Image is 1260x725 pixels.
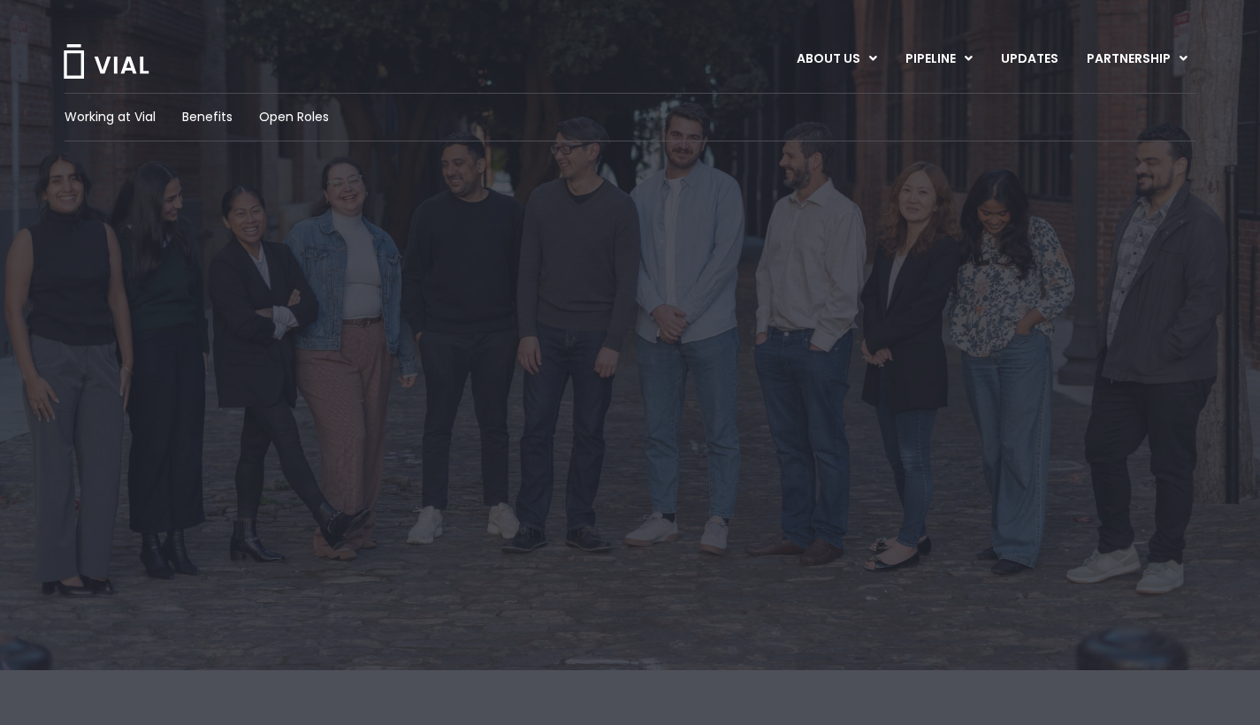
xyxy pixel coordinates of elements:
[259,108,329,126] a: Open Roles
[1073,44,1202,74] a: PARTNERSHIPMenu Toggle
[62,44,150,79] img: Vial Logo
[891,44,986,74] a: PIPELINEMenu Toggle
[987,44,1072,74] a: UPDATES
[65,108,156,126] a: Working at Vial
[182,108,233,126] a: Benefits
[783,44,890,74] a: ABOUT USMenu Toggle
